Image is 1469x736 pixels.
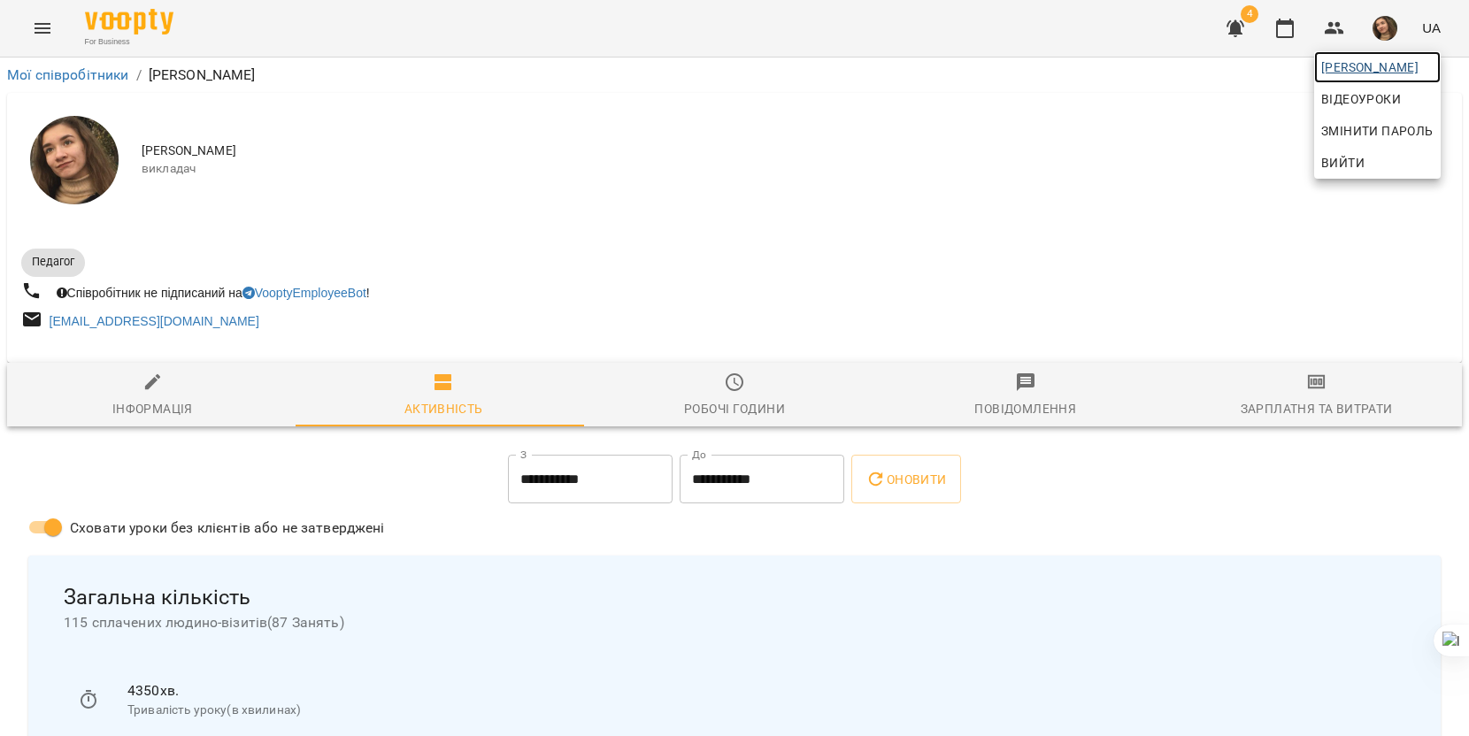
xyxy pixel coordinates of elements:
a: Змінити пароль [1314,115,1441,147]
a: Відеоуроки [1314,83,1408,115]
a: [PERSON_NAME] [1314,51,1441,83]
span: Відеоуроки [1321,88,1401,110]
span: Змінити пароль [1321,120,1434,142]
button: Вийти [1314,147,1441,179]
span: Вийти [1321,152,1365,173]
span: [PERSON_NAME] [1321,57,1434,78]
